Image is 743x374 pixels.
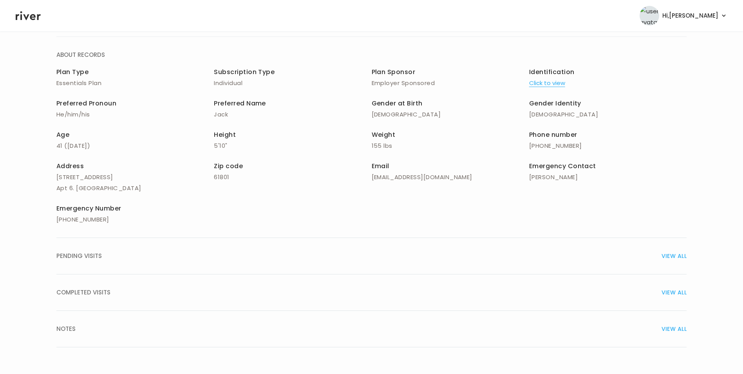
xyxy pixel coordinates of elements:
[56,238,687,274] button: PENDING VISITSVIEW ALL
[529,67,575,76] span: Identification
[372,172,529,183] p: [EMAIL_ADDRESS][DOMAIN_NAME]
[56,172,214,183] p: [STREET_ADDRESS]
[214,172,371,183] p: 61801
[214,162,243,171] span: Zip code
[214,140,371,151] p: 5'10"
[56,99,116,108] span: Preferred Pronoun
[372,78,529,89] p: Employer Sponsored
[56,37,687,73] button: ABOUT RECORDS
[56,183,214,194] p: Apt 6. [GEOGRAPHIC_DATA]
[56,287,110,298] span: COMPLETED VISITS
[214,67,275,76] span: Subscription Type
[529,99,581,108] span: Gender Identity
[640,6,659,25] img: user avatar
[372,162,389,171] span: Email
[214,130,236,139] span: Height
[214,99,266,108] span: Preferred Name
[56,274,687,311] button: COMPLETED VISITSVIEW ALL
[56,214,214,225] p: [PHONE_NUMBER]
[56,251,102,261] span: PENDING VISITS
[640,6,727,25] button: user avatarHi,[PERSON_NAME]
[372,140,529,151] p: 155 lbs
[56,109,214,120] p: He/him/his
[56,78,214,89] p: Essentials Plan
[662,251,687,261] span: VIEW ALL
[372,67,416,76] span: Plan Sponsor
[56,140,214,151] p: 41
[56,204,121,213] span: Emergency Number
[529,162,596,171] span: Emergency Contact
[372,130,396,139] span: Weight
[56,323,76,334] span: NOTES
[64,142,90,150] span: ( [DATE] )
[529,130,577,139] span: Phone number
[662,287,687,298] span: VIEW ALL
[529,78,565,89] button: Click to view
[529,140,687,151] p: [PHONE_NUMBER]
[56,67,89,76] span: Plan Type
[372,99,423,108] span: Gender at Birth
[372,109,529,120] p: [DEMOGRAPHIC_DATA]
[529,109,687,120] p: [DEMOGRAPHIC_DATA]
[214,109,371,120] p: Jack
[214,78,371,89] p: Individual
[56,49,105,60] span: ABOUT RECORDS
[56,162,84,171] span: Address
[56,311,687,347] button: NOTESVIEW ALL
[529,172,687,183] p: [PERSON_NAME]
[662,10,718,21] span: Hi, [PERSON_NAME]
[662,323,687,334] span: VIEW ALL
[56,130,69,139] span: Age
